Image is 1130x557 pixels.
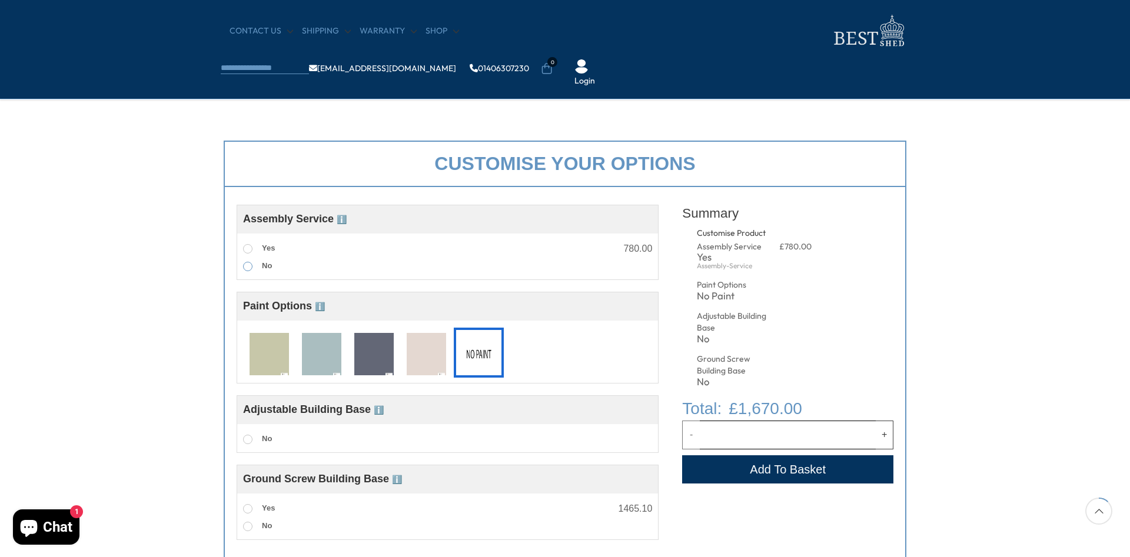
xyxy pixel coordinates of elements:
[697,279,769,291] div: Paint Options
[697,311,769,333] div: Adjustable Building Base
[262,244,275,252] span: Yes
[729,396,802,421] span: £1,670.00
[360,25,417,37] a: Warranty
[374,405,384,415] span: ℹ️
[426,25,459,37] a: Shop
[547,57,557,67] span: 0
[697,252,769,262] div: Yes
[459,333,498,376] img: No Paint
[309,64,456,72] a: [EMAIL_ADDRESS][DOMAIN_NAME]
[297,328,347,378] div: T7024
[243,473,402,485] span: Ground Screw Building Base
[541,63,553,75] a: 0
[697,353,769,376] div: Ground Screw Building Base
[682,421,700,449] button: Decrease quantity
[697,334,769,344] div: No
[262,434,272,443] span: No
[618,504,652,513] div: 1465.10
[243,213,347,225] span: Assembly Service
[697,228,810,239] div: Customise Product
[876,421,893,449] button: Increase quantity
[349,328,399,378] div: T7033
[262,261,272,270] span: No
[470,64,529,72] a: 01406307230
[262,521,272,530] span: No
[827,12,909,50] img: logo
[697,241,769,253] div: Assembly Service
[244,328,294,378] div: T7010
[230,25,293,37] a: CONTACT US
[224,141,906,187] div: Customise your options
[700,421,876,449] input: Quantity
[243,300,325,312] span: Paint Options
[243,403,384,415] span: Adjustable Building Base
[302,25,351,37] a: Shipping
[302,333,341,376] img: T7024
[262,503,275,512] span: Yes
[682,199,893,228] div: Summary
[574,75,595,87] a: Login
[574,59,589,74] img: User Icon
[354,333,394,376] img: T7033
[697,262,769,269] div: Assembly-Service
[779,241,812,252] span: £780.00
[407,333,446,376] img: T7078
[623,244,652,254] div: 780.00
[697,291,769,301] div: No Paint
[315,302,325,311] span: ℹ️
[454,328,504,378] div: No Paint
[697,377,769,387] div: No
[337,215,347,224] span: ℹ️
[250,333,289,376] img: T7010
[9,509,83,548] inbox-online-store-chat: Shopify online store chat
[401,328,451,378] div: T7078
[392,475,402,484] span: ℹ️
